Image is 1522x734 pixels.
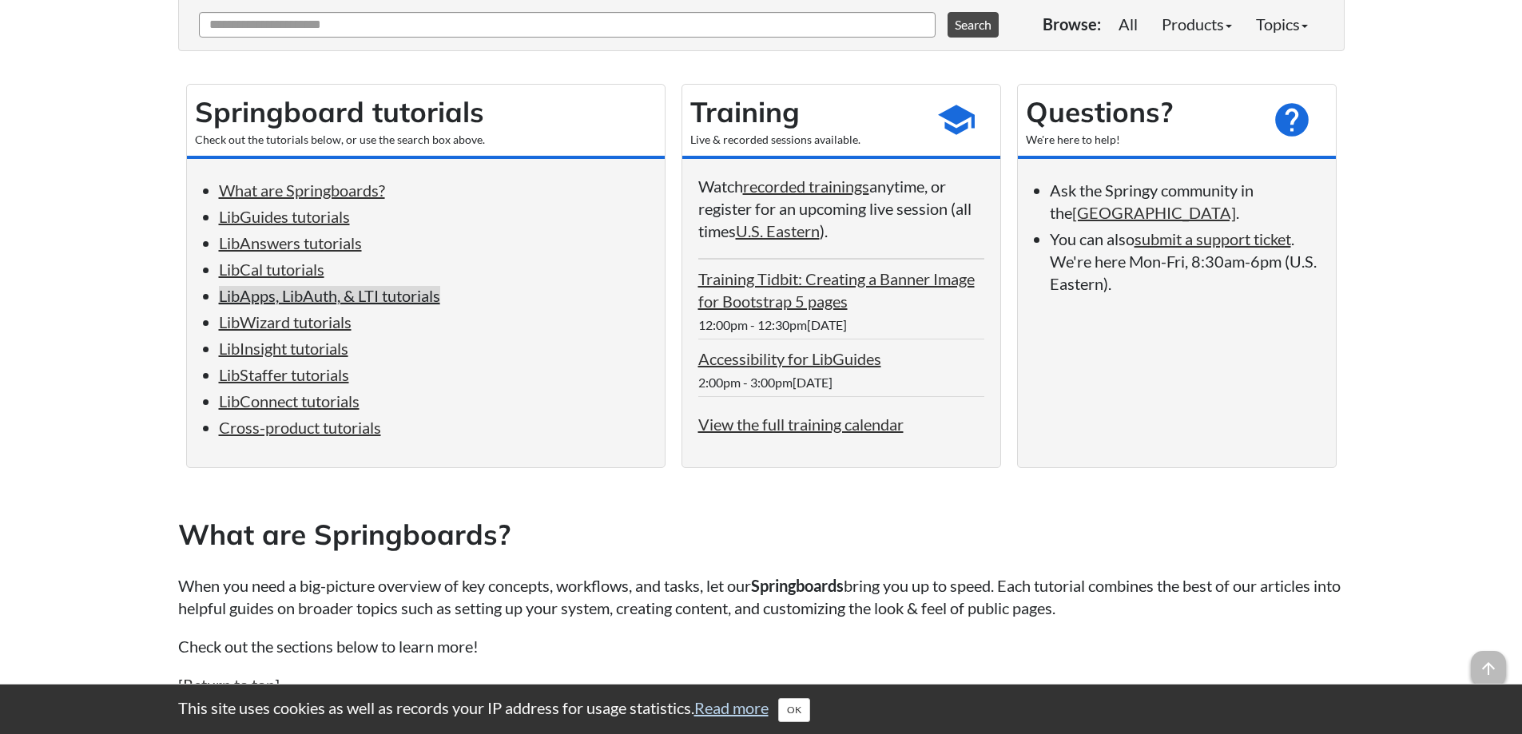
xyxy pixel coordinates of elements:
[195,132,657,148] div: Check out the tutorials below, or use the search box above.
[1244,8,1320,40] a: Topics
[690,93,920,132] h2: Training
[1150,8,1244,40] a: Products
[178,574,1345,619] p: When you need a big-picture overview of key concepts, workflows, and tasks, let our bring you up ...
[1272,100,1312,140] span: help
[219,339,348,358] a: LibInsight tutorials
[219,181,385,200] a: What are Springboards?
[1050,228,1320,295] li: You can also . We're here Mon-Fri, 8:30am-6pm (U.S. Eastern).
[1072,203,1236,222] a: [GEOGRAPHIC_DATA]
[778,698,810,722] button: Close
[195,93,657,132] h2: Springboard tutorials
[183,675,275,694] a: Return to top
[698,415,904,434] a: View the full training calendar
[178,635,1345,657] p: Check out the sections below to learn more!
[219,365,349,384] a: LibStaffer tutorials
[698,175,984,242] p: Watch anytime, or register for an upcoming live session (all times ).
[1471,653,1506,672] a: arrow_upward
[698,317,847,332] span: 12:00pm - 12:30pm[DATE]
[1026,132,1256,148] div: We're here to help!
[219,418,381,437] a: Cross-product tutorials
[736,221,820,240] a: U.S. Eastern
[219,312,352,331] a: LibWizard tutorials
[219,260,324,279] a: LibCal tutorials
[948,12,999,38] button: Search
[178,515,1345,554] h2: What are Springboards?
[219,233,362,252] a: LibAnswers tutorials
[751,576,844,595] strong: Springboards
[1107,8,1150,40] a: All
[219,286,440,305] a: LibApps, LibAuth, & LTI tutorials
[1043,13,1101,35] p: Browse:
[219,207,350,226] a: LibGuides tutorials
[698,269,975,311] a: Training Tidbit: Creating a Banner Image for Bootstrap 5 pages
[1026,93,1256,132] h2: Questions?
[178,673,1345,696] p: [ ]
[1135,229,1291,248] a: submit a support ticket
[1471,651,1506,686] span: arrow_upward
[698,375,833,390] span: 2:00pm - 3:00pm[DATE]
[1050,179,1320,224] li: Ask the Springy community in the .
[694,698,769,717] a: Read more
[698,349,881,368] a: Accessibility for LibGuides
[743,177,869,196] a: recorded trainings
[936,100,976,140] span: school
[162,696,1361,722] div: This site uses cookies as well as records your IP address for usage statistics.
[690,132,920,148] div: Live & recorded sessions available.
[219,391,360,411] a: LibConnect tutorials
